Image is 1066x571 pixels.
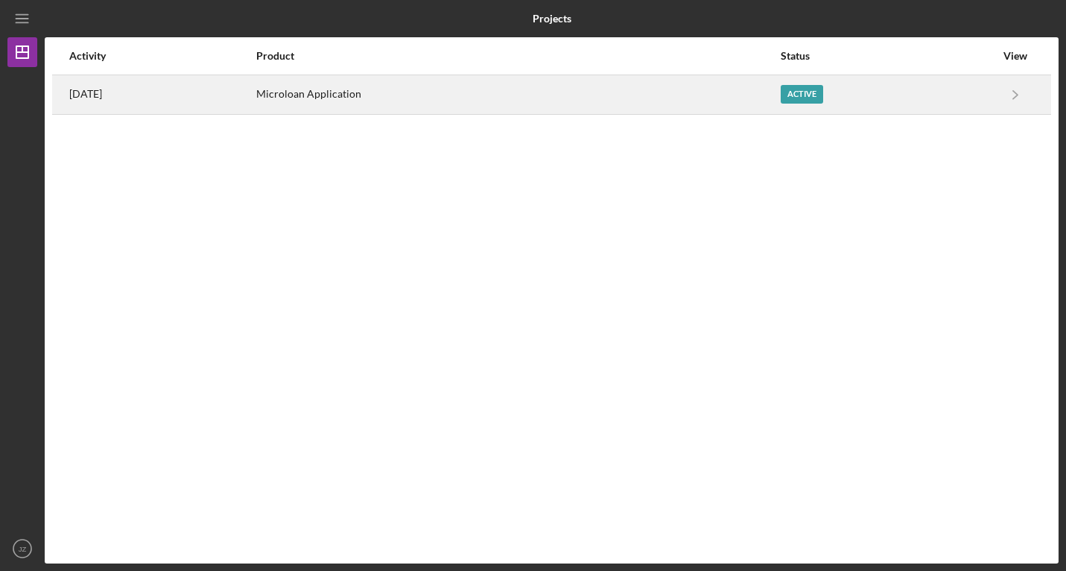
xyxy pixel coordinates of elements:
[997,50,1034,62] div: View
[19,545,27,553] text: JZ
[781,85,823,104] div: Active
[256,50,779,62] div: Product
[781,50,995,62] div: Status
[69,50,255,62] div: Activity
[69,88,102,100] time: 2025-08-14 23:08
[7,534,37,564] button: JZ
[256,76,779,113] div: Microloan Application
[533,13,571,25] b: Projects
